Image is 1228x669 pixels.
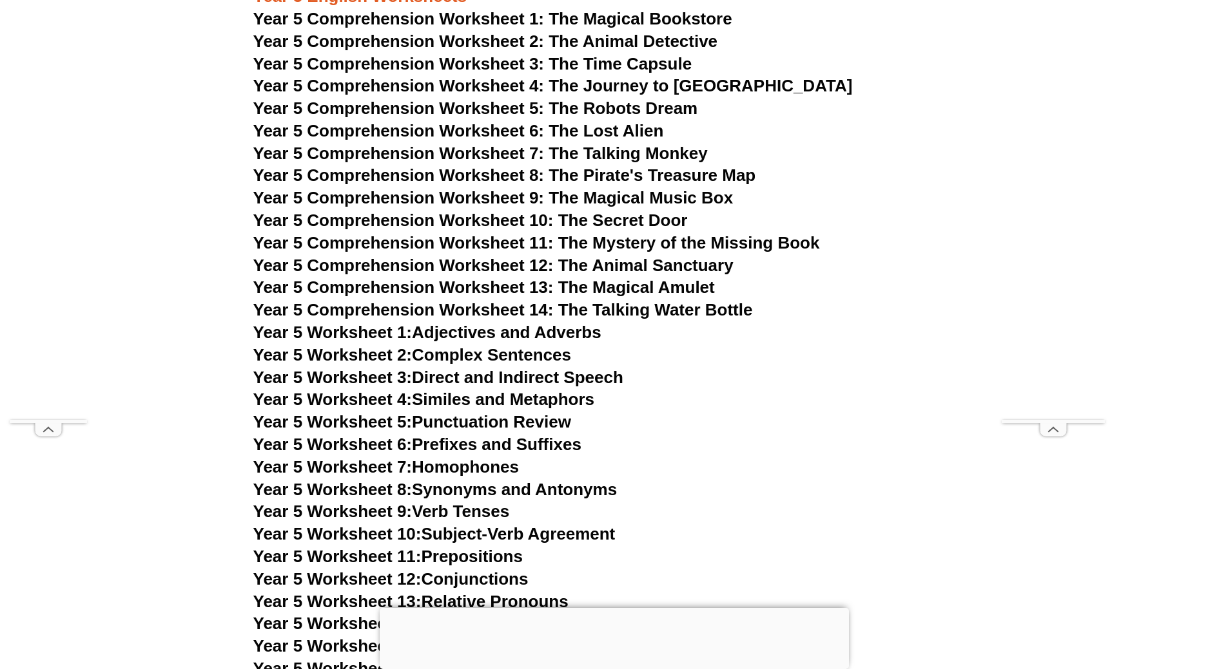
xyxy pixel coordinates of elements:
[253,614,665,633] a: Year 5 Worksheet 14:Alliteration and Onomatopoeia
[253,524,616,543] a: Year 5 Worksheet 10:Subject-Verb Agreement
[253,278,715,297] a: Year 5 Comprehension Worksheet 13: The Magical Amulet
[253,121,664,140] a: Year 5 Comprehension Worksheet 6: The Lost Alien
[253,9,732,28] a: Year 5 Comprehension Worksheet 1: The Magical Bookstore
[253,435,581,454] a: Year 5 Worksheet 6:Prefixes and Suffixes
[253,368,413,387] span: Year 5 Worksheet 3:
[253,76,853,95] a: Year 5 Comprehension Worksheet 4: The Journey to [GEOGRAPHIC_DATA]
[253,592,569,611] a: Year 5 Worksheet 13:Relative Pronouns
[253,323,601,342] a: Year 5 Worksheet 1:Adjectives and Adverbs
[253,480,413,499] span: Year 5 Worksheet 8:
[253,188,734,207] a: Year 5 Comprehension Worksheet 9: The Magical Music Box
[10,33,87,420] iframe: Advertisement
[253,547,422,566] span: Year 5 Worksheet 11:
[253,54,692,73] a: Year 5 Comprehension Worksheet 3: The Time Capsule
[253,32,718,51] a: Year 5 Comprehension Worksheet 2: The Animal Detective
[253,412,571,431] a: Year 5 Worksheet 5:Punctuation Review
[253,323,413,342] span: Year 5 Worksheet 1:
[1002,33,1105,420] iframe: Advertisement
[380,608,849,666] iframe: Advertisement
[253,345,413,364] span: Year 5 Worksheet 2:
[253,502,413,521] span: Year 5 Worksheet 9:
[253,614,422,633] span: Year 5 Worksheet 14:
[253,99,698,118] a: Year 5 Comprehension Worksheet 5: The Robots Dream
[253,592,422,611] span: Year 5 Worksheet 13:
[253,390,413,409] span: Year 5 Worksheet 4:
[253,211,688,230] a: Year 5 Comprehension Worksheet 10: The Secret Door
[253,144,708,163] a: Year 5 Comprehension Worksheet 7: The Talking Monkey
[253,435,413,454] span: Year 5 Worksheet 6:
[253,480,618,499] a: Year 5 Worksheet 8:Synonyms and Antonyms
[253,165,756,185] a: Year 5 Comprehension Worksheet 8: The Pirate's Treasure Map
[253,636,621,655] a: Year 5 Worksheet 15:Active and Passive Voice
[253,412,413,431] span: Year 5 Worksheet 5:
[253,524,422,543] span: Year 5 Worksheet 10:
[253,457,520,476] a: Year 5 Worksheet 7:Homophones
[253,569,422,589] span: Year 5 Worksheet 12:
[253,256,734,275] a: Year 5 Comprehension Worksheet 12: The Animal Sanctuary
[253,300,753,319] a: Year 5 Comprehension Worksheet 14: The Talking Water Bottle
[253,636,422,655] span: Year 5 Worksheet 15:
[1013,523,1228,669] iframe: Chat Widget
[253,368,623,387] a: Year 5 Worksheet 3:Direct and Indirect Speech
[253,569,529,589] a: Year 5 Worksheet 12:Conjunctions
[253,233,820,252] a: Year 5 Comprehension Worksheet 11: The Mystery of the Missing Book
[253,547,523,566] a: Year 5 Worksheet 11:Prepositions
[253,502,510,521] a: Year 5 Worksheet 9:Verb Tenses
[253,345,571,364] a: Year 5 Worksheet 2:Complex Sentences
[253,390,595,409] a: Year 5 Worksheet 4:Similes and Metaphors
[253,457,413,476] span: Year 5 Worksheet 7:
